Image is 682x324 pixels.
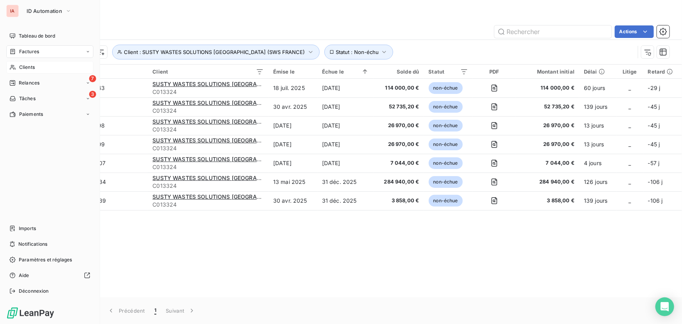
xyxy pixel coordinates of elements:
[579,191,616,210] td: 139 jours
[317,154,374,173] td: [DATE]
[152,68,264,75] div: Client
[152,107,264,115] span: C013324
[648,178,663,185] span: -106 j
[19,288,49,295] span: Déconnexion
[19,79,39,86] span: Relances
[317,135,374,154] td: [DATE]
[19,256,72,263] span: Paramètres et réglages
[89,75,96,82] span: 7
[655,297,674,316] div: Open Intercom Messenger
[269,135,317,154] td: [DATE]
[19,48,39,55] span: Factures
[579,135,616,154] td: 13 jours
[521,159,575,167] span: 7 044,00 €
[89,91,96,98] span: 3
[27,8,62,14] span: ID Automation
[628,178,631,185] span: _
[521,140,575,148] span: 26 970,00 €
[19,225,36,232] span: Imports
[628,85,631,91] span: _
[621,68,639,75] div: Litige
[584,68,612,75] div: Délai
[161,302,200,319] button: Suivant
[112,45,320,59] button: Client : SUSTY WASTES SOLUTIONS [GEOGRAPHIC_DATA] (SWS FRANCE)
[152,99,330,106] span: SUSTY WASTES SOLUTIONS [GEOGRAPHIC_DATA] (SWS FRANCE)
[648,85,661,91] span: -29 j
[269,97,317,116] td: 30 avr. 2025
[478,68,511,75] div: PDF
[628,160,631,166] span: _
[6,269,93,282] a: Aide
[521,68,575,75] div: Montant initial
[102,302,150,319] button: Précédent
[429,157,463,169] span: non-échue
[378,84,419,92] span: 114 000,00 €
[521,84,575,92] span: 114 000,00 €
[324,45,394,59] button: Statut : Non-échu
[579,116,616,135] td: 13 jours
[269,191,317,210] td: 30 avr. 2025
[269,173,317,191] td: 13 mai 2025
[18,241,47,248] span: Notifications
[317,79,374,97] td: [DATE]
[150,302,161,319] button: 1
[317,191,374,210] td: 31 déc. 2025
[269,154,317,173] td: [DATE]
[378,140,419,148] span: 26 970,00 €
[429,195,463,207] span: non-échue
[6,307,55,319] img: Logo LeanPay
[429,101,463,113] span: non-échue
[648,141,660,148] span: -45 j
[317,97,374,116] td: [DATE]
[648,103,660,110] span: -45 j
[579,97,616,116] td: 139 jours
[152,175,330,181] span: SUSTY WASTES SOLUTIONS [GEOGRAPHIC_DATA] (SWS FRANCE)
[648,197,663,204] span: -106 j
[579,173,616,191] td: 126 jours
[648,68,677,75] div: Retard
[152,201,264,209] span: C013324
[615,25,654,38] button: Actions
[521,197,575,205] span: 3 858,00 €
[429,82,463,94] span: non-échue
[628,197,631,204] span: _
[322,68,369,75] div: Échue le
[152,182,264,190] span: C013324
[154,307,156,315] span: 1
[429,176,463,188] span: non-échue
[273,68,313,75] div: Émise le
[378,103,419,111] span: 52 735,20 €
[378,178,419,186] span: 284 940,00 €
[494,25,612,38] input: Rechercher
[429,139,463,150] span: non-échue
[152,137,330,144] span: SUSTY WASTES SOLUTIONS [GEOGRAPHIC_DATA] (SWS FRANCE)
[579,154,616,173] td: 4 jours
[628,122,631,129] span: _
[152,144,264,152] span: C013324
[124,49,305,55] span: Client : SUSTY WASTES SOLUTIONS [GEOGRAPHIC_DATA] (SWS FRANCE)
[19,95,36,102] span: Tâches
[521,122,575,130] span: 26 970,00 €
[648,122,660,129] span: -45 j
[521,103,575,111] span: 52 735,20 €
[152,88,264,96] span: C013324
[336,49,379,55] span: Statut : Non-échu
[429,68,468,75] div: Statut
[152,163,264,171] span: C013324
[648,160,660,166] span: -57 j
[19,32,55,40] span: Tableau de bord
[152,118,330,125] span: SUSTY WASTES SOLUTIONS [GEOGRAPHIC_DATA] (SWS FRANCE)
[269,79,317,97] td: 18 juil. 2025
[579,79,616,97] td: 60 jours
[378,159,419,167] span: 7 044,00 €
[19,272,29,279] span: Aide
[628,103,631,110] span: _
[152,193,330,200] span: SUSTY WASTES SOLUTIONS [GEOGRAPHIC_DATA] (SWS FRANCE)
[269,116,317,135] td: [DATE]
[317,116,374,135] td: [DATE]
[152,126,264,133] span: C013324
[19,111,43,118] span: Paiements
[378,197,419,205] span: 3 858,00 €
[152,81,330,87] span: SUSTY WASTES SOLUTIONS [GEOGRAPHIC_DATA] (SWS FRANCE)
[521,178,575,186] span: 284 940,00 €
